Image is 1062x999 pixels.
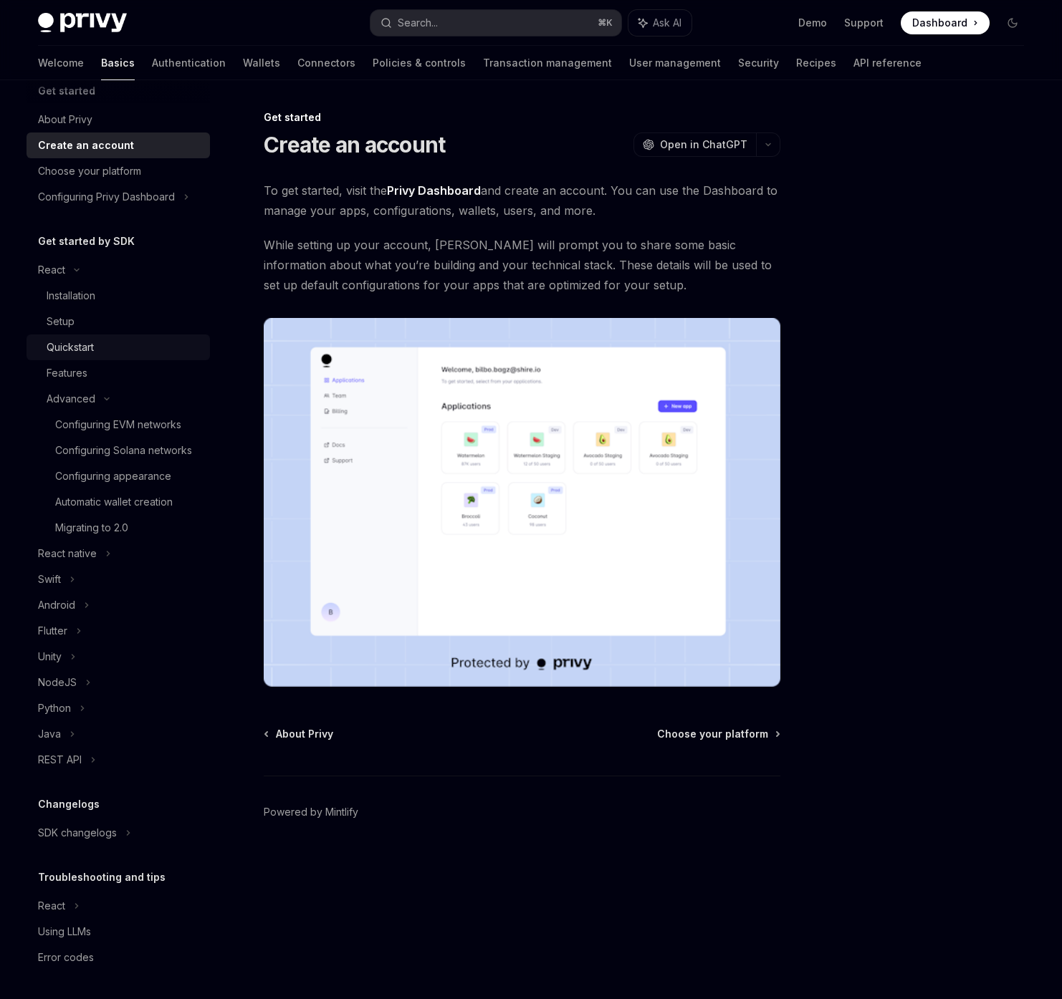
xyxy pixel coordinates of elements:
[796,46,836,80] a: Recipes
[47,390,95,407] div: Advanced
[27,360,210,386] a: Features
[38,13,127,33] img: dark logo
[265,727,333,741] a: About Privy
[264,805,358,819] a: Powered by Mintlify
[55,493,173,511] div: Automatic wallet creation
[47,313,75,330] div: Setup
[27,489,210,515] a: Automatic wallet creation
[38,163,141,180] div: Choose your platform
[38,751,82,768] div: REST API
[38,46,84,80] a: Welcome
[38,869,166,886] h5: Troubleshooting and tips
[38,725,61,743] div: Java
[598,17,613,29] span: ⌘ K
[27,132,210,158] a: Create an account
[398,14,438,32] div: Search...
[653,16,681,30] span: Ask AI
[276,727,333,741] span: About Privy
[27,438,210,463] a: Configuring Solana networks
[38,897,65,914] div: React
[152,46,226,80] a: Authentication
[657,727,779,741] a: Choose your platform
[38,949,94,966] div: Error codes
[55,468,171,485] div: Configuring appearance
[633,132,756,157] button: Open in ChatGPT
[38,824,117,841] div: SDK changelogs
[628,10,692,36] button: Ask AI
[27,412,210,438] a: Configuring EVM networks
[264,180,780,221] span: To get started, visit the and create an account. You can use the Dashboard to manage your apps, c...
[38,700,71,717] div: Python
[798,16,827,30] a: Demo
[55,416,181,433] div: Configuring EVM networks
[38,796,100,813] h5: Changelogs
[264,318,780,687] img: images/Dash.png
[844,16,884,30] a: Support
[243,46,280,80] a: Wallets
[38,597,75,614] div: Android
[853,46,922,80] a: API reference
[901,11,990,34] a: Dashboard
[101,46,135,80] a: Basics
[738,46,779,80] a: Security
[38,648,62,665] div: Unity
[38,233,135,250] h5: Get started by SDK
[27,107,210,132] a: About Privy
[27,945,210,970] a: Error codes
[38,137,134,154] div: Create an account
[629,46,721,80] a: User management
[38,545,97,562] div: React native
[27,334,210,360] a: Quickstart
[38,111,92,128] div: About Privy
[47,339,94,356] div: Quickstart
[27,283,210,309] a: Installation
[47,287,95,304] div: Installation
[27,309,210,334] a: Setup
[1001,11,1024,34] button: Toggle dark mode
[483,46,612,80] a: Transaction management
[38,622,67,640] div: Flutter
[27,919,210,945] a: Using LLMs
[27,463,210,489] a: Configuring appearance
[370,10,621,36] button: Search...⌘K
[264,110,780,125] div: Get started
[27,515,210,541] a: Migrating to 2.0
[657,727,768,741] span: Choose your platform
[38,923,91,940] div: Using LLMs
[373,46,466,80] a: Policies & controls
[264,132,445,158] h1: Create an account
[27,158,210,184] a: Choose your platform
[38,674,77,691] div: NodeJS
[264,235,780,295] span: While setting up your account, [PERSON_NAME] will prompt you to share some basic information abou...
[912,16,967,30] span: Dashboard
[55,442,192,459] div: Configuring Solana networks
[387,183,481,198] a: Privy Dashboard
[47,365,87,382] div: Features
[55,519,128,536] div: Migrating to 2.0
[38,261,65,279] div: React
[660,137,747,152] span: Open in ChatGPT
[297,46,355,80] a: Connectors
[38,571,61,588] div: Swift
[38,188,175,206] div: Configuring Privy Dashboard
